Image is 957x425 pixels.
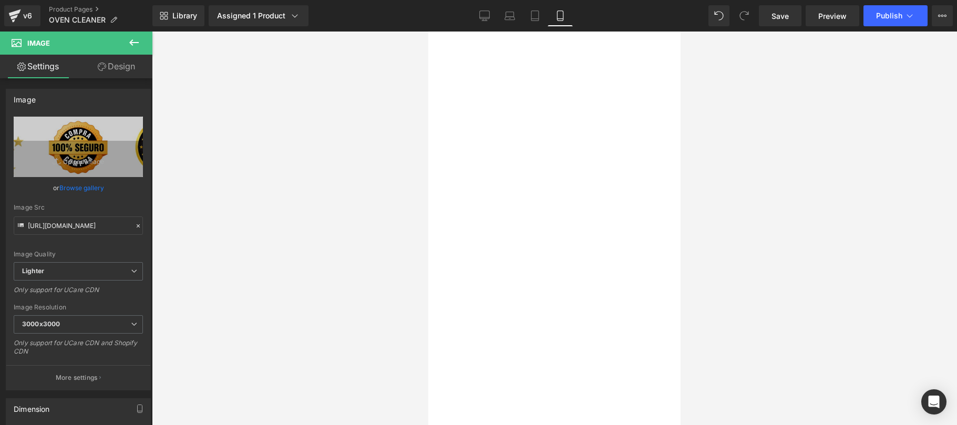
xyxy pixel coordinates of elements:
[152,5,204,26] a: New Library
[14,286,143,301] div: Only support for UCare CDN
[734,5,755,26] button: Redo
[932,5,953,26] button: More
[708,5,729,26] button: Undo
[14,339,143,362] div: Only support for UCare CDN and Shopify CDN
[78,55,155,78] a: Design
[14,89,36,104] div: Image
[921,389,946,414] div: Open Intercom Messenger
[522,5,548,26] a: Tablet
[49,16,106,24] span: OVEN CLEANER
[806,5,859,26] a: Preview
[27,39,50,47] span: Image
[59,179,104,197] a: Browse gallery
[548,5,573,26] a: Mobile
[22,320,60,328] b: 3000x3000
[56,373,98,382] p: More settings
[497,5,522,26] a: Laptop
[818,11,847,22] span: Preview
[14,399,50,413] div: Dimension
[14,304,143,311] div: Image Resolution
[472,5,497,26] a: Desktop
[14,251,143,258] div: Image Quality
[4,5,40,26] a: v6
[172,11,197,20] span: Library
[49,5,152,14] a: Product Pages
[217,11,300,21] div: Assigned 1 Product
[863,5,928,26] button: Publish
[6,365,150,390] button: More settings
[771,11,789,22] span: Save
[14,216,143,235] input: Link
[14,182,143,193] div: or
[21,9,34,23] div: v6
[14,204,143,211] div: Image Src
[22,267,44,275] b: Lighter
[876,12,902,20] span: Publish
